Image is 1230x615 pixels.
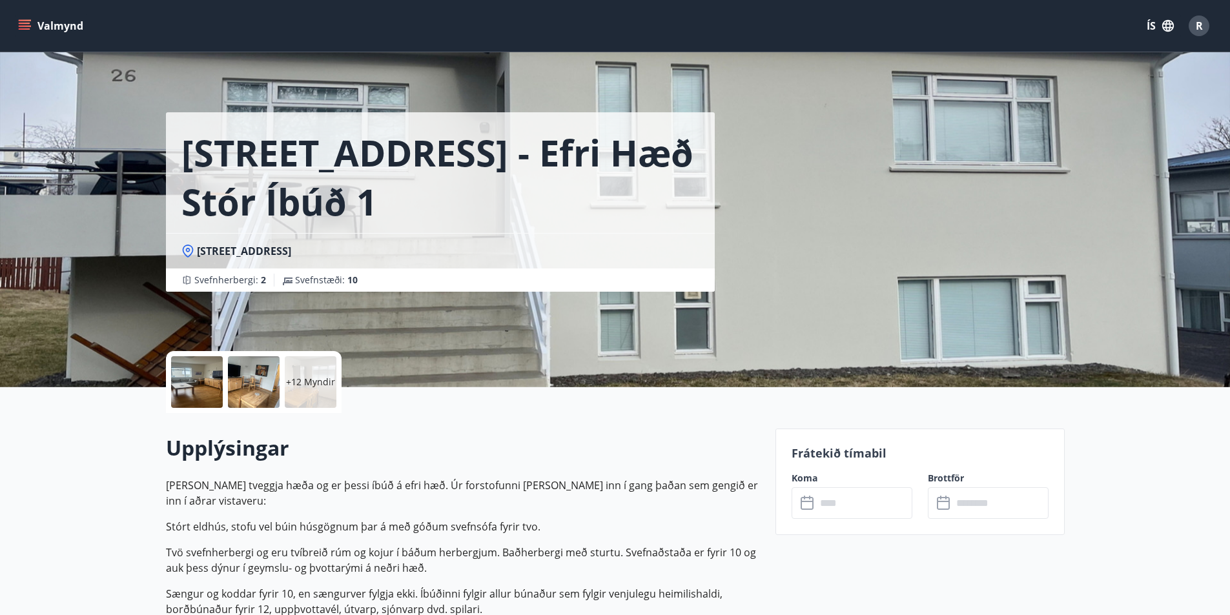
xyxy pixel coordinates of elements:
[181,128,699,226] h1: [STREET_ADDRESS] - Efri hæð Stór íbúð 1
[15,14,88,37] button: menu
[1184,10,1215,41] button: R
[166,478,760,509] p: [PERSON_NAME] tveggja hæða og er þessi íbúð á efri hæð. Úr forstofunni [PERSON_NAME] inn í gang þ...
[261,274,266,286] span: 2
[928,472,1049,485] label: Brottför
[166,519,760,534] p: Stórt eldhús, stofu vel búin húsgögnum þar á með góðum svefnsófa fyrir tvo.
[197,244,291,258] span: [STREET_ADDRESS]
[286,376,335,388] p: +12 Myndir
[1140,14,1181,37] button: ÍS
[792,472,912,485] label: Koma
[166,545,760,576] p: Tvö svefnherbergi og eru tvíbreið rúm og kojur í báðum herbergjum. Baðherbergi með sturtu. Svefna...
[792,445,1049,461] p: Frátekið tímabil
[1196,19,1203,33] span: R
[347,274,358,286] span: 10
[166,434,760,462] h2: Upplýsingar
[194,274,266,287] span: Svefnherbergi :
[295,274,358,287] span: Svefnstæði :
